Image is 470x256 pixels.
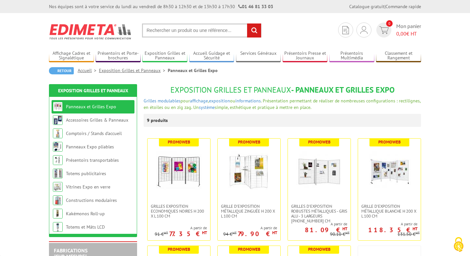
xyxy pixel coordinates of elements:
[272,230,277,235] sup: HT
[144,98,156,104] a: Grilles
[168,139,190,145] b: Promoweb
[144,98,420,110] span: pour , ou . Présentation permettant de réaliser de nombreuses configurations : rectilignes, en ét...
[330,232,350,237] p: 90.10 €
[66,197,117,203] a: Constructions modulaires
[168,247,190,252] b: Promoweb
[158,98,180,104] a: modulables
[360,26,368,34] img: devis rapide
[66,130,122,136] a: Comptoirs / Stands d'accueil
[66,211,105,217] a: Kakémonos Roll-up
[49,3,273,10] div: Nos équipes sont à votre service du lundi au vendredi de 8h30 à 12h30 et de 13h30 à 17h30
[66,117,128,123] a: Accessoires Grilles & Panneaux
[53,142,63,152] img: Panneaux Expo pliables
[142,23,261,38] input: Rechercher un produit ou une référence...
[288,204,351,223] a: Grilles d'exposition robustes métalliques - gris alu - 3 largeurs [PHONE_NUMBER] cm
[53,102,63,112] img: Panneaux et Grilles Expo
[396,30,421,38] span: € HT
[291,204,347,223] span: Grilles d'exposition robustes métalliques - gris alu - 3 largeurs [PHONE_NUMBER] cm
[53,195,63,205] img: Constructions modulaires
[53,128,63,138] img: Comptoirs / Stands d'accueil
[413,226,417,232] sup: HT
[53,115,63,125] img: Accessoires Grilles & Panneaux
[144,86,421,94] h1: - Panneaux et Grilles Expo
[148,204,210,218] a: Grilles Exposition Economiques Noires H 200 x L 100 cm
[283,51,328,61] a: Présentoirs Presse et Journaux
[342,226,347,232] sup: HT
[329,51,374,61] a: Présentoirs Multimédia
[53,182,63,192] img: Vitrines Expo en verre
[415,231,420,235] sup: HT
[349,4,384,9] a: Catalogue gratuit
[226,148,272,194] img: Grille d'exposition métallique Zinguée H 200 x L 100 cm
[151,204,207,218] span: Grilles Exposition Economiques Noires H 200 x L 100 cm
[223,225,277,231] span: A partir de
[49,20,132,44] img: Edimeta
[155,232,168,237] p: 91 €
[96,51,141,61] a: Présentoirs et Porte-brochures
[342,26,349,34] img: devis rapide
[223,232,237,237] p: 94 €
[58,88,128,94] a: Exposition Grilles et Panneaux
[232,231,237,235] sup: HT
[164,231,168,235] sup: HT
[189,51,234,61] a: Accueil Guidage et Sécurité
[308,247,331,252] b: Promoweb
[53,222,63,232] img: Totems et Mâts LCD
[296,148,342,194] img: Grilles d'exposition robustes métalliques - gris alu - 3 largeurs 70-100-120 cm
[169,232,207,236] p: 77.35 €
[66,224,105,230] a: Totems et Mâts LCD
[358,221,417,227] span: A partir de
[218,204,280,218] a: Grille d'exposition métallique Zinguée H 200 x L 100 cm
[53,169,63,178] img: Totems publicitaires
[308,139,331,145] b: Promoweb
[99,68,168,73] a: Exposition Grilles et Panneaux
[396,30,406,37] span: 0,00
[199,104,215,110] a: système
[66,157,119,163] a: Présentoirs transportables
[447,234,470,256] button: Cookies (fenêtre modale)
[78,68,99,73] a: Accueil
[53,209,63,218] img: Kakémonos Roll-up
[238,4,273,9] strong: 01 46 81 33 03
[378,139,401,145] b: Promoweb
[49,67,74,74] a: Retour
[142,51,187,61] a: Exposition Grilles et Panneaux
[155,225,207,231] span: A partir de
[66,104,116,110] a: Panneaux et Grilles Expo
[367,148,412,194] img: Grille d'exposition métallique blanche H 200 x L 100 cm
[202,230,207,235] sup: HT
[53,155,63,165] img: Présentoirs transportables
[168,67,218,74] li: Panneaux et Grilles Expo
[368,228,417,232] p: 118.35 €
[288,221,347,227] span: A partir de
[375,23,421,38] a: devis rapide 0 Mon panier 0,00€ HT
[190,98,208,104] a: affichage
[221,204,277,218] span: Grille d'exposition métallique Zinguée H 200 x L 100 cm
[49,51,94,61] a: Affichage Cadres et Signalétique
[305,228,347,232] p: 81.09 €
[66,184,110,190] a: Vitrines Expo en verre
[209,98,230,104] a: exposition
[358,204,421,218] a: Grille d'exposition métallique blanche H 200 x L 100 cm
[396,23,421,38] span: Mon panier
[398,232,420,237] p: 131.50 €
[238,139,260,145] b: Promoweb
[349,3,421,10] div: |
[385,4,421,9] a: Commande rapide
[345,231,350,235] sup: HT
[386,20,393,27] span: 0
[238,247,260,252] b: Promoweb
[66,171,106,176] a: Totems publicitaires
[235,98,261,104] a: informations
[238,232,277,236] p: 79.90 €
[450,236,467,253] img: Cookies (fenêtre modale)
[361,204,417,218] span: Grille d'exposition métallique blanche H 200 x L 100 cm
[376,51,421,61] a: Classement et Rangement
[156,148,202,194] img: Grilles Exposition Economiques Noires H 200 x L 100 cm
[170,85,291,95] span: Exposition Grilles et Panneaux
[236,51,281,61] a: Services Généraux
[247,23,261,38] input: rechercher
[66,144,114,150] a: Panneaux Expo pliables
[147,114,171,127] p: 9 produits
[379,26,389,34] img: devis rapide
